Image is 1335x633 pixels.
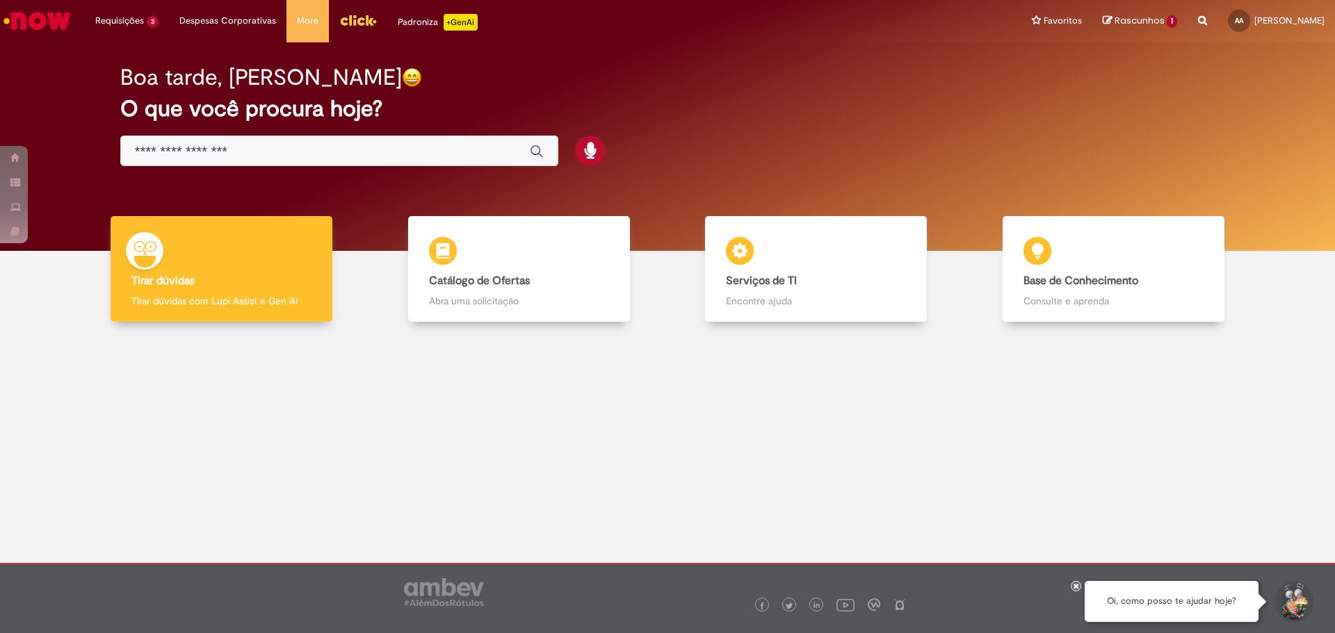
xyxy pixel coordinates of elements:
img: logo_footer_youtube.png [836,595,855,614]
img: logo_footer_workplace.png [868,598,880,611]
span: More [297,14,318,28]
button: Iniciar Conversa de Suporte [1272,581,1314,623]
span: 3 [147,16,159,28]
h2: O que você procura hoje? [120,97,1215,121]
img: happy-face.png [402,67,422,88]
b: Catálogo de Ofertas [429,274,530,288]
a: Tirar dúvidas Tirar dúvidas com Lupi Assist e Gen Ai [73,216,371,322]
img: logo_footer_twitter.png [786,602,793,609]
img: ServiceNow [1,7,73,35]
img: logo_footer_naosei.png [893,598,906,611]
span: AA [1235,16,1243,25]
a: Serviços de TI Encontre ajuda [667,216,965,322]
span: Requisições [95,14,144,28]
p: Tirar dúvidas com Lupi Assist e Gen Ai [131,294,311,308]
a: Rascunhos [1103,15,1177,28]
span: Despesas Corporativas [179,14,276,28]
img: logo_footer_linkedin.png [814,602,820,610]
h2: Boa tarde, [PERSON_NAME] [120,65,402,90]
p: Encontre ajuda [726,294,906,308]
span: Rascunhos [1115,14,1165,27]
img: click_logo_yellow_360x200.png [339,10,377,31]
p: Abra uma solicitação [429,294,609,308]
b: Tirar dúvidas [131,274,195,288]
div: Oi, como posso te ajudar hoje? [1085,581,1259,622]
img: logo_footer_ambev_rotulo_gray.png [404,578,484,606]
p: Consulte e aprenda [1023,294,1204,308]
img: logo_footer_facebook.png [759,602,766,609]
div: Padroniza [398,14,478,31]
span: 1 [1167,15,1177,28]
span: Favoritos [1044,14,1082,28]
a: Base de Conhecimento Consulte e aprenda [965,216,1263,322]
p: +GenAi [444,14,478,31]
span: [PERSON_NAME] [1254,15,1325,26]
b: Serviços de TI [726,274,797,288]
a: Catálogo de Ofertas Abra uma solicitação [371,216,668,322]
b: Base de Conhecimento [1023,274,1138,288]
